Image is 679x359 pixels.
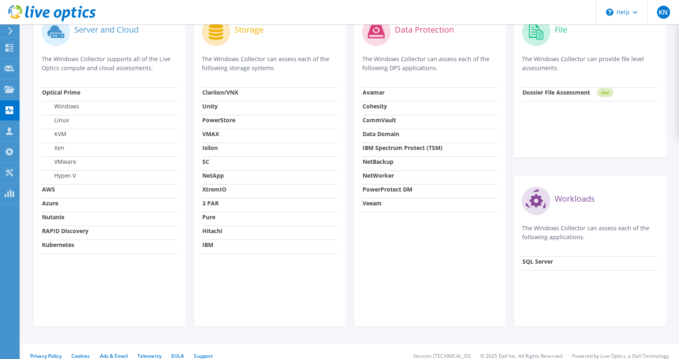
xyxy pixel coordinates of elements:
[395,26,454,34] label: Data Protection
[601,90,609,95] tspan: NEW!
[42,241,74,249] strong: Kubernetes
[657,6,670,19] span: KN
[202,130,219,138] strong: VMAX
[363,102,387,110] strong: Cohesity
[522,258,553,265] strong: SQL Server
[42,88,80,96] strong: Optical Prime
[202,116,235,124] strong: PowerStore
[202,158,209,165] strong: SC
[42,116,69,124] label: Linux
[363,116,396,124] strong: CommVault
[42,102,79,110] label: Windows
[202,227,222,235] strong: Hitachi
[202,102,218,110] strong: Unity
[522,55,658,73] p: The Windows Collector can provide file level assessments.
[363,144,442,152] strong: IBM Spectrum Protect (TSM)
[42,158,76,166] label: VMware
[42,227,88,235] strong: RAPID Discovery
[42,213,64,221] strong: Nutanix
[522,224,658,242] p: The Windows Collector can assess each of the following applications.
[363,88,385,96] strong: Avamar
[42,144,64,152] label: Xen
[363,185,412,193] strong: PowerProtect DM
[522,88,590,96] strong: Dossier File Assessment
[363,130,399,138] strong: Data Domain
[363,172,394,179] strong: NetWorker
[42,172,76,180] label: Hyper-V
[42,130,66,138] label: KVM
[42,185,55,193] strong: AWS
[42,199,58,207] strong: Azure
[202,88,238,96] strong: Clariion/VNX
[202,55,338,73] p: The Windows Collector can assess each of the following storage systems.
[362,55,498,73] p: The Windows Collector can assess each of the following DPS applications.
[202,199,219,207] strong: 3 PAR
[363,199,382,207] strong: Veeam
[202,241,213,249] strong: IBM
[555,26,567,34] label: File
[42,55,177,73] p: The Windows Collector supports all of the Live Optics compute and cloud assessments.
[74,26,139,34] label: Server and Cloud
[202,185,226,193] strong: XtremIO
[363,158,394,165] strong: NetBackup
[234,26,263,34] label: Storage
[202,213,215,221] strong: Pure
[202,172,224,179] strong: NetApp
[202,144,218,152] strong: Isilon
[555,195,595,203] label: Workloads
[606,9,613,16] svg: \n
